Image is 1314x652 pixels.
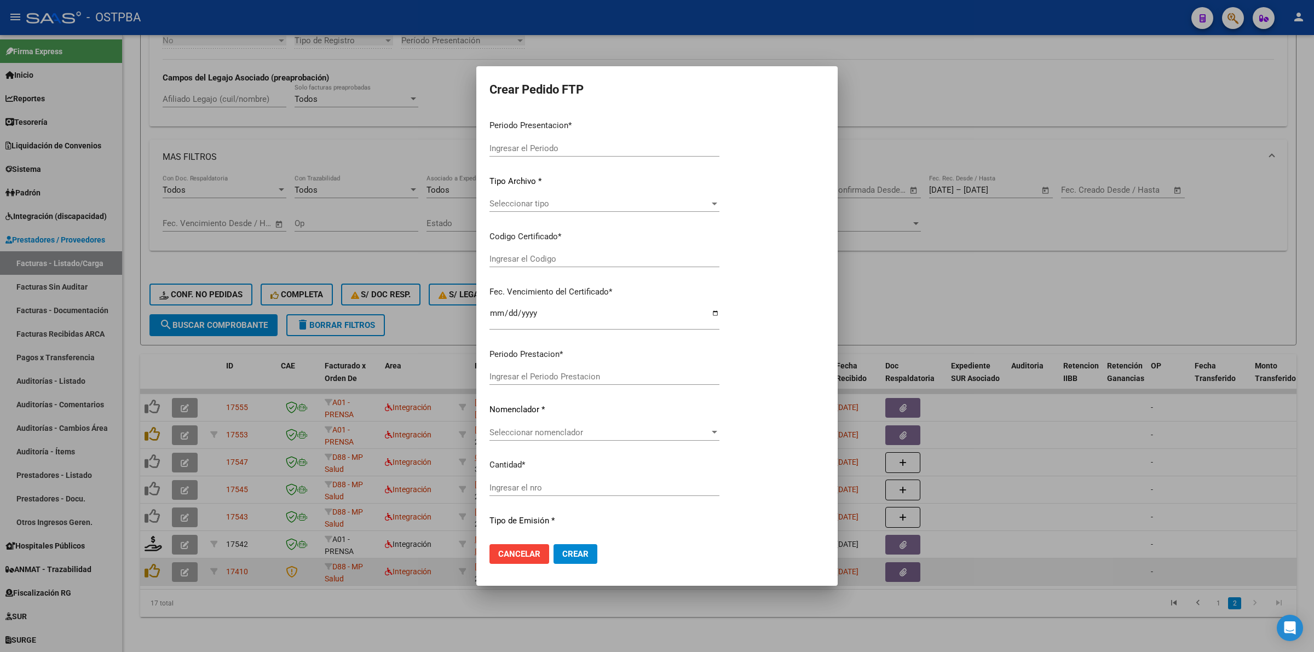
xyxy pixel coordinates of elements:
[489,79,825,100] h2: Crear Pedido FTP
[489,286,719,298] p: Fec. Vencimiento del Certificado
[489,428,710,437] span: Seleccionar nomenclador
[489,175,719,188] p: Tipo Archivo *
[562,549,589,559] span: Crear
[489,119,719,132] p: Periodo Presentacion
[489,544,549,564] button: Cancelar
[489,230,719,243] p: Codigo Certificado
[489,348,719,361] p: Periodo Prestacion
[554,544,597,564] button: Crear
[489,459,719,471] p: Cantidad
[498,549,540,559] span: Cancelar
[489,199,710,209] span: Seleccionar tipo
[489,403,719,416] p: Nomenclador *
[1277,615,1303,641] div: Open Intercom Messenger
[489,515,719,527] p: Tipo de Emisión *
